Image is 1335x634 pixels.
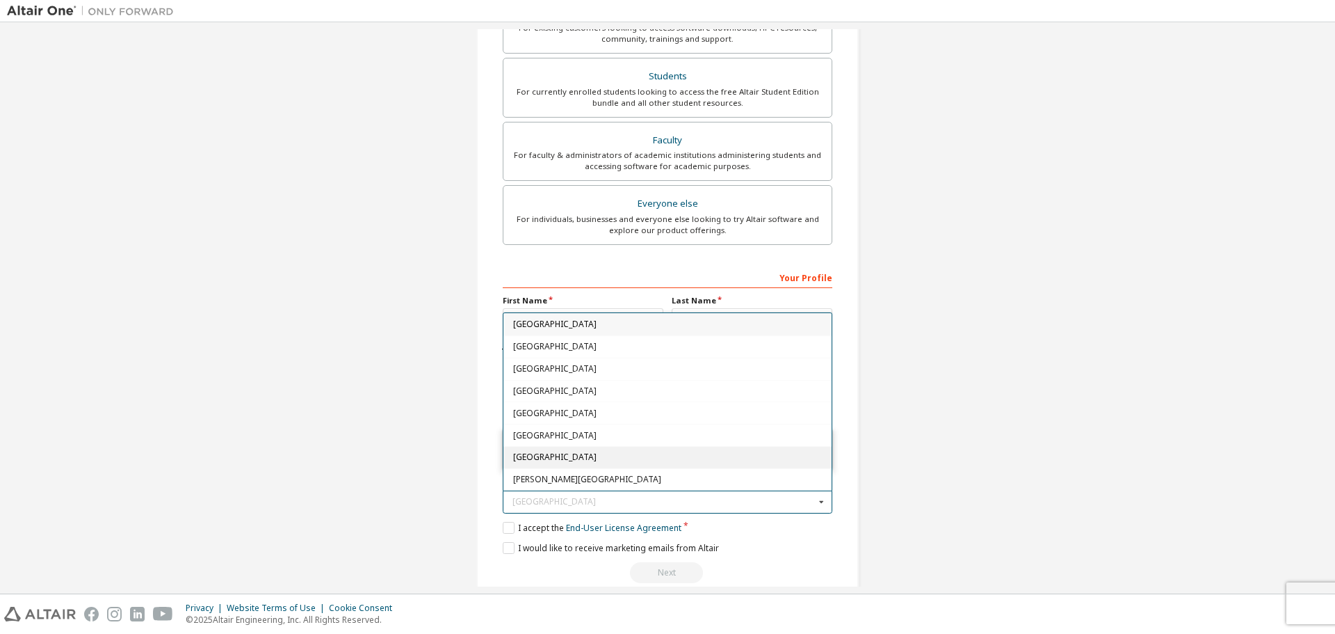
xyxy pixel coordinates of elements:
[513,343,823,351] span: [GEOGRAPHIC_DATA]
[513,476,823,484] span: [PERSON_NAME][GEOGRAPHIC_DATA]
[512,150,823,172] div: For faculty & administrators of academic institutions administering students and accessing softwa...
[503,295,663,306] label: First Name
[513,387,823,395] span: [GEOGRAPHIC_DATA]
[512,67,823,86] div: Students
[513,365,823,373] span: [GEOGRAPHIC_DATA]
[512,131,823,150] div: Faculty
[84,607,99,621] img: facebook.svg
[512,86,823,109] div: For currently enrolled students looking to access the free Altair Student Edition bundle and all ...
[153,607,173,621] img: youtube.svg
[513,454,823,462] span: [GEOGRAPHIC_DATA]
[503,542,719,554] label: I would like to receive marketing emails from Altair
[227,603,329,614] div: Website Terms of Use
[4,607,76,621] img: altair_logo.svg
[7,4,181,18] img: Altair One
[513,409,823,418] span: [GEOGRAPHIC_DATA]
[513,431,823,440] span: [GEOGRAPHIC_DATA]
[186,603,227,614] div: Privacy
[503,266,832,288] div: Your Profile
[107,607,122,621] img: instagram.svg
[329,603,400,614] div: Cookie Consent
[513,321,823,329] span: [GEOGRAPHIC_DATA]
[186,614,400,626] p: © 2025 Altair Engineering, Inc. All Rights Reserved.
[512,194,823,214] div: Everyone else
[672,295,832,306] label: Last Name
[566,522,681,534] a: End-User License Agreement
[512,214,823,236] div: For individuals, businesses and everyone else looking to try Altair software and explore our prod...
[512,22,823,45] div: For existing customers looking to access software downloads, HPC resources, community, trainings ...
[503,562,832,583] div: Read and acccept EULA to continue
[130,607,145,621] img: linkedin.svg
[503,522,681,534] label: I accept the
